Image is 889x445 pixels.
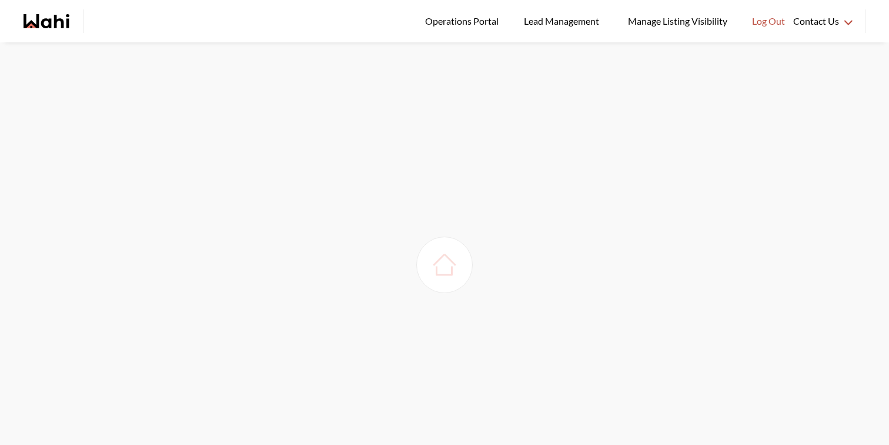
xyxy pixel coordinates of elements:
img: loading house image [428,248,461,281]
span: Manage Listing Visibility [624,14,731,29]
span: Log Out [752,14,785,29]
span: Lead Management [524,14,603,29]
a: Wahi homepage [24,14,69,28]
span: Operations Portal [425,14,503,29]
